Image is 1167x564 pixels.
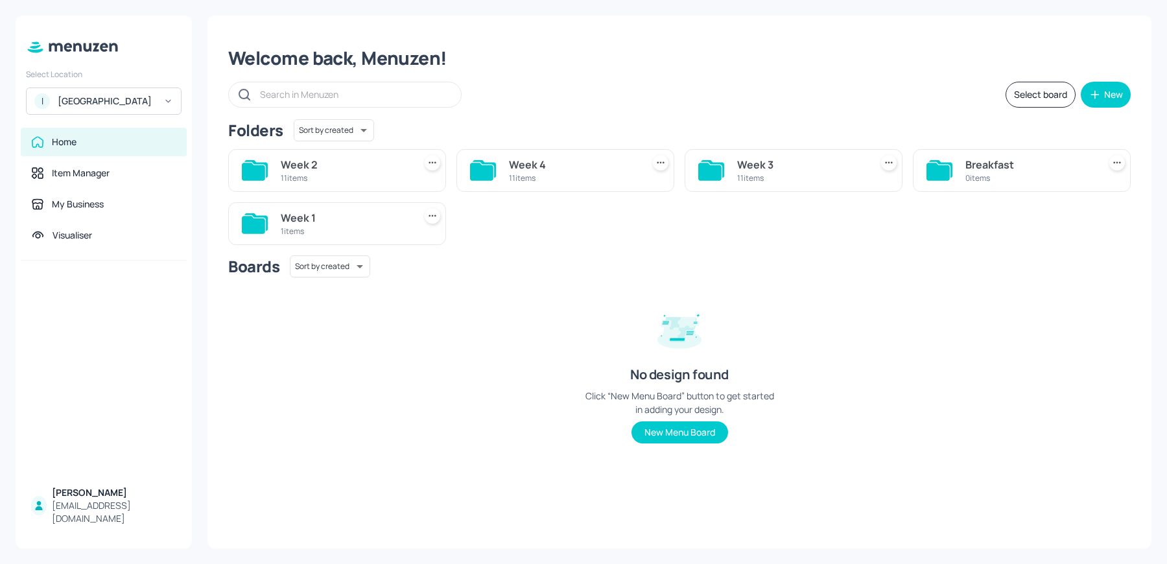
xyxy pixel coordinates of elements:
[737,172,866,183] div: 11 items
[509,172,637,183] div: 11 items
[1104,90,1123,99] div: New
[965,157,1094,172] div: Breakfast
[281,226,409,237] div: 1 items
[52,135,77,148] div: Home
[281,172,409,183] div: 11 items
[58,95,156,108] div: [GEOGRAPHIC_DATA]
[1006,82,1076,108] button: Select board
[290,253,370,279] div: Sort by created
[34,93,50,109] div: I
[647,296,712,360] img: design-empty
[737,157,866,172] div: Week 3
[1081,82,1131,108] button: New
[260,85,448,104] input: Search in Menuzen
[294,117,374,143] div: Sort by created
[630,366,729,384] div: No design found
[281,210,409,226] div: Week 1
[52,167,110,180] div: Item Manager
[228,47,1131,70] div: Welcome back, Menuzen!
[965,172,1094,183] div: 0 items
[228,120,283,141] div: Folders
[26,69,182,80] div: Select Location
[228,256,279,277] div: Boards
[52,486,176,499] div: [PERSON_NAME]
[582,389,777,416] div: Click “New Menu Board” button to get started in adding your design.
[52,198,104,211] div: My Business
[281,157,409,172] div: Week 2
[53,229,92,242] div: Visualiser
[52,499,176,525] div: [EMAIL_ADDRESS][DOMAIN_NAME]
[509,157,637,172] div: Week 4
[631,421,728,443] button: New Menu Board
